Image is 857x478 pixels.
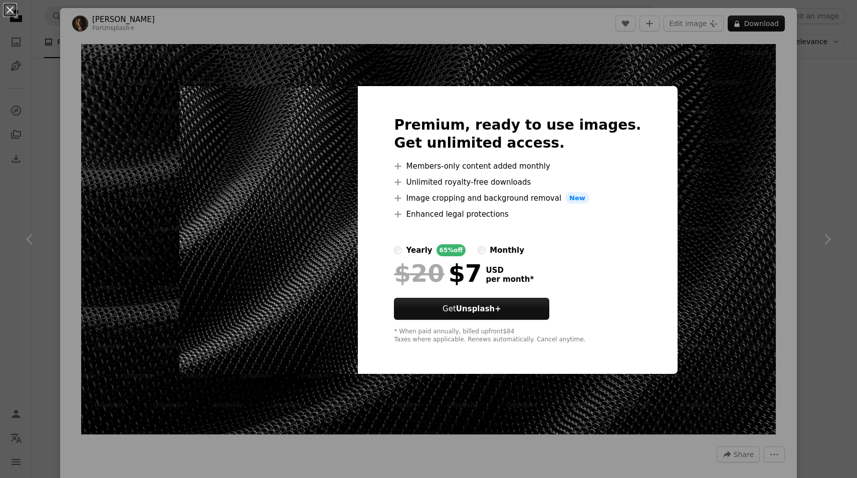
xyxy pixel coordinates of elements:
[486,266,534,275] span: USD
[394,192,641,204] li: Image cropping and background removal
[478,246,486,254] input: monthly
[490,244,524,256] div: monthly
[394,298,549,320] button: GetUnsplash+
[437,244,466,256] div: 65% off
[486,275,534,284] span: per month *
[406,244,432,256] div: yearly
[394,260,482,286] div: $7
[394,116,641,152] h2: Premium, ready to use images. Get unlimited access.
[394,176,641,188] li: Unlimited royalty-free downloads
[565,192,589,204] span: New
[394,246,402,254] input: yearly65%off
[394,160,641,172] li: Members-only content added monthly
[394,208,641,220] li: Enhanced legal protections
[456,304,501,313] strong: Unsplash+
[394,328,641,344] div: * When paid annually, billed upfront $84 Taxes where applicable. Renews automatically. Cancel any...
[179,86,358,374] img: premium_photo-1686309673175-783dde7f3632
[394,260,444,286] span: $20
